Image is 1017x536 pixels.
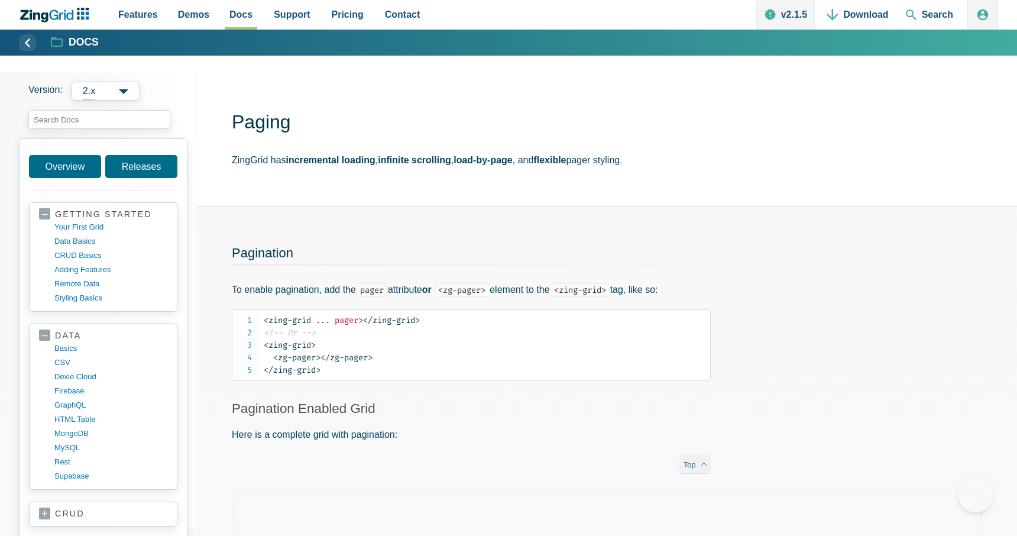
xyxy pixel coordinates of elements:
a: ZingChart Logo. Click to return to the homepage [19,8,95,22]
span: > [368,353,373,363]
span: Pricing [332,7,364,22]
a: MySQL [54,441,167,455]
a: Pagination Enabled Grid [232,401,375,416]
a: Overview [29,155,101,178]
span: </ [363,315,373,325]
span: < [273,353,278,363]
a: CRUD basics [54,248,167,263]
p: Here is a complete grid with pagination: [232,427,711,443]
span: Docs [229,7,252,22]
span: ... [316,315,330,325]
a: crud [39,508,167,520]
span: pager [335,315,358,325]
strong: load-by-page [454,155,513,165]
span: < [264,340,268,350]
a: rest [54,455,167,469]
a: basics [54,341,167,356]
a: remote data [54,277,167,291]
strong: infinite scrolling [378,155,451,165]
span: zg-pager [320,353,368,363]
a: Docs [51,35,99,50]
a: CSV [54,356,167,370]
span: Features [118,7,158,22]
a: data basics [54,234,167,248]
span: Version: [28,82,63,101]
code: pager [356,283,388,297]
span: > [415,315,420,325]
iframe: Help Scout Beacon - Open [958,477,993,512]
a: Pagination [232,246,293,260]
span: > [316,365,320,375]
a: getting started [39,209,167,220]
a: GraphQL [54,398,167,412]
a: styling basics [54,291,167,305]
span: Demos [178,7,209,22]
span: zing-grid [363,315,415,325]
a: HTML table [54,412,167,427]
span: < [264,315,268,325]
strong: Docs [69,37,99,48]
span: <!-- Or --> [264,328,316,338]
span: zing-grid [264,365,316,375]
p: To enable pagination, add the attribute element to the tag, like so: [232,282,711,298]
code: <zg-pager> [434,283,490,297]
span: > [311,340,316,350]
span: Contact [385,7,420,22]
a: your first grid [54,220,167,234]
span: </ [320,353,330,363]
strong: incremental loading [286,155,375,165]
label: Versions [28,82,187,101]
strong: flexible [533,155,566,165]
h1: Paging [232,110,998,137]
a: adding features [54,263,167,277]
a: data [39,330,167,341]
a: MongoDB [54,427,167,441]
span: zg-pager [273,353,316,363]
input: search input [28,110,170,129]
span: > [316,353,320,363]
span: Support [274,7,310,22]
span: zing-grid [264,315,311,325]
span: </ [264,365,273,375]
strong: or [422,285,432,295]
a: supabase [54,469,167,483]
a: Releases [105,155,177,178]
a: firebase [54,384,167,398]
code: <zing-grid> [550,283,610,297]
span: > [358,315,363,325]
span: zing-grid [264,340,311,350]
a: dexie cloud [54,370,167,384]
p: ZingGrid has , , , and pager styling. [232,152,998,168]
